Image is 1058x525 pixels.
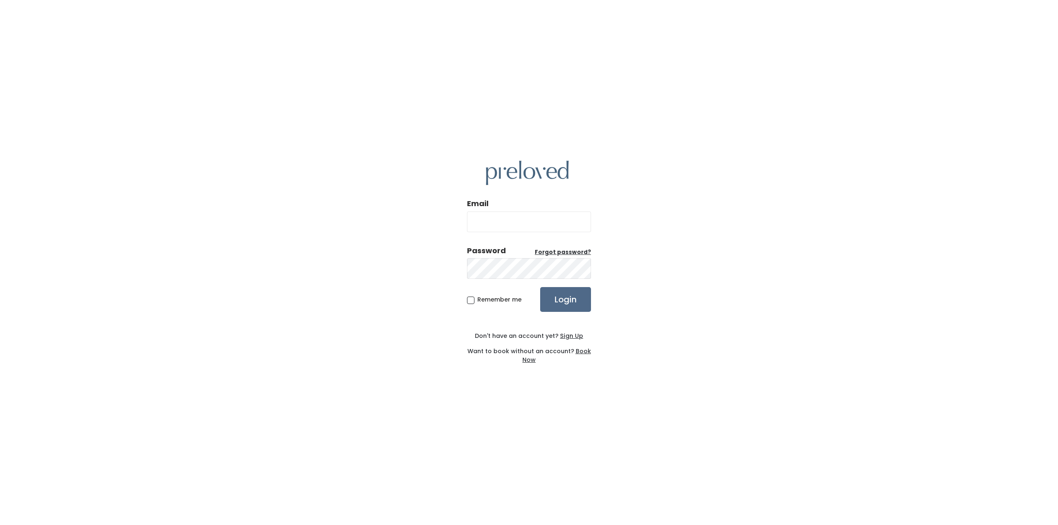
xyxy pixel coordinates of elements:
[558,332,583,340] a: Sign Up
[486,161,569,185] img: preloved logo
[467,245,506,256] div: Password
[467,198,488,209] label: Email
[560,332,583,340] u: Sign Up
[522,347,591,364] a: Book Now
[467,332,591,340] div: Don't have an account yet?
[535,248,591,257] a: Forgot password?
[477,295,522,304] span: Remember me
[467,340,591,364] div: Want to book without an account?
[540,287,591,312] input: Login
[535,248,591,256] u: Forgot password?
